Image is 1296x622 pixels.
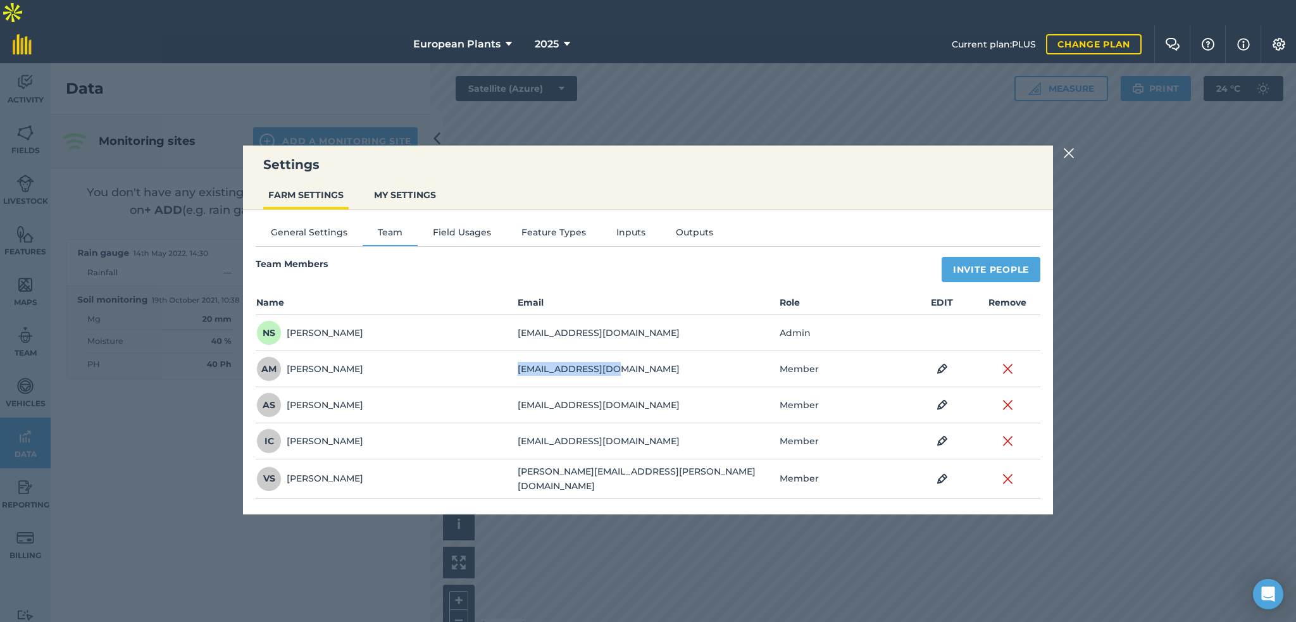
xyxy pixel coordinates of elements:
[601,225,661,244] button: Inputs
[408,25,517,63] button: European Plants
[779,387,910,423] td: Member
[942,257,1040,282] button: Invite People
[256,428,363,454] div: [PERSON_NAME]
[1002,433,1014,449] img: svg+xml;base64,PHN2ZyB4bWxucz0iaHR0cDovL3d3dy53My5vcmcvMjAwMC9zdmciIHdpZHRoPSIyMiIgaGVpZ2h0PSIzMC...
[661,225,728,244] button: Outputs
[413,37,501,52] span: European Plants
[134,201,243,229] div: I am just seeing this
[8,5,32,29] button: go back
[256,257,328,276] h4: Team Members
[144,209,233,221] div: I am just seeing this
[1002,361,1014,376] img: svg+xml;base64,PHN2ZyB4bWxucz0iaHR0cDovL3d3dy53My5vcmcvMjAwMC9zdmciIHdpZHRoPSIyMiIgaGVpZ2h0PSIzMC...
[40,414,50,425] button: Gif picker
[256,320,363,345] div: [PERSON_NAME]
[369,183,441,207] button: MY SETTINGS
[201,172,244,200] div: Hello
[222,5,245,28] div: Close
[1002,471,1014,487] img: svg+xml;base64,PHN2ZyB4bWxucz0iaHR0cDovL3d3dy53My5vcmcvMjAwMC9zdmciIHdpZHRoPSIyMiIgaGVpZ2h0PSIzMC...
[149,237,233,250] div: I would gladly help
[779,351,910,387] td: Member
[517,459,778,499] td: [PERSON_NAME][EMAIL_ADDRESS][PERSON_NAME][DOMAIN_NAME]
[20,414,30,425] button: Emoji picker
[256,466,282,492] span: VS
[13,34,32,54] img: fieldmargin Logo
[263,183,349,207] button: FARM SETTINGS
[11,388,242,409] textarea: Message…
[1165,38,1180,51] img: Two speech bubbles overlapping with the left bubble in the forefront
[937,433,948,449] img: svg+xml;base64,PHN2ZyB4bWxucz0iaHR0cDovL3d3dy53My5vcmcvMjAwMC9zdmciIHdpZHRoPSIxOCIgaGVpZ2h0PSIyNC...
[211,180,234,192] div: Hello
[937,361,948,376] img: svg+xml;base64,PHN2ZyB4bWxucz0iaHR0cDovL3d3dy53My5vcmcvMjAwMC9zdmciIHdpZHRoPSIxOCIgaGVpZ2h0PSIyNC...
[217,409,237,430] button: Send a message…
[506,225,601,244] button: Feature Types
[80,414,90,425] button: Start recording
[60,414,70,425] button: Upload attachment
[779,295,910,315] th: Role
[256,320,282,345] span: NS
[1046,34,1142,54] a: Change plan
[1271,38,1287,51] img: A cog icon
[10,201,243,230] div: Nikola says…
[20,301,121,323] b: [EMAIL_ADDRESS][DOMAIN_NAME]
[256,295,517,315] th: Name
[256,392,363,418] div: [PERSON_NAME]
[1200,38,1216,51] img: A question mark icon
[10,268,243,392] div: Operator says…
[535,37,559,52] span: 2025
[1253,579,1283,609] div: Open Intercom Messenger
[20,275,197,325] div: You’ll get replies here and in your email: ✉️
[530,25,575,63] button: 2025
[517,295,778,315] th: Email
[952,37,1036,51] span: Current plan : PLUS
[256,392,282,418] span: AS
[779,459,910,499] td: Member
[256,356,363,382] div: [PERSON_NAME]
[256,428,282,454] span: IC
[20,366,90,373] div: Operator • [DATE]
[256,466,363,492] div: [PERSON_NAME]
[1063,146,1075,161] img: svg+xml;base64,PHN2ZyB4bWxucz0iaHR0cDovL3d3dy53My5vcmcvMjAwMC9zdmciIHdpZHRoPSIyMiIgaGVpZ2h0PSIzMC...
[363,225,418,244] button: Team
[517,423,778,459] td: [EMAIL_ADDRESS][DOMAIN_NAME]
[10,155,243,172] div: [DATE]
[198,5,222,29] button: Home
[10,268,208,364] div: You’ll get replies here and in your email:✉️[EMAIL_ADDRESS][DOMAIN_NAME]The team will be back🕒[DA...
[256,356,282,382] span: AM
[937,397,948,413] img: svg+xml;base64,PHN2ZyB4bWxucz0iaHR0cDovL3d3dy53My5vcmcvMjAwMC9zdmciIHdpZHRoPSIxOCIgaGVpZ2h0PSIyNC...
[1237,37,1250,52] img: svg+xml;base64,PHN2ZyB4bWxucz0iaHR0cDovL3d3dy53My5vcmcvMjAwMC9zdmciIHdpZHRoPSIxNyIgaGVpZ2h0PSIxNy...
[975,295,1040,315] th: Remove
[10,230,243,268] div: Nikola says…
[139,230,243,258] div: I would gladly help
[517,387,778,423] td: [EMAIL_ADDRESS][DOMAIN_NAME]
[517,499,778,535] td: [EMAIL_ADDRESS][DOMAIN_NAME]
[72,16,131,28] p: Within 2 hours
[517,315,778,351] td: [EMAIL_ADDRESS][DOMAIN_NAME]
[10,172,243,201] div: Nikola says…
[909,295,975,315] th: EDIT
[31,344,65,354] b: [DATE]
[779,499,910,535] td: Member
[937,471,948,487] img: svg+xml;base64,PHN2ZyB4bWxucz0iaHR0cDovL3d3dy53My5vcmcvMjAwMC9zdmciIHdpZHRoPSIxOCIgaGVpZ2h0PSIyNC...
[1002,397,1014,413] img: svg+xml;base64,PHN2ZyB4bWxucz0iaHR0cDovL3d3dy53My5vcmcvMjAwMC9zdmciIHdpZHRoPSIyMiIgaGVpZ2h0PSIzMC...
[517,351,778,387] td: [EMAIL_ADDRESS][DOMAIN_NAME]
[779,315,910,351] td: Admin
[256,225,363,244] button: General Settings
[20,331,197,356] div: The team will be back 🕒
[36,7,56,27] img: Profile image for Daisy
[418,225,506,244] button: Field Usages
[243,156,1053,173] h3: Settings
[61,6,118,16] h1: fieldmargin
[779,423,910,459] td: Member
